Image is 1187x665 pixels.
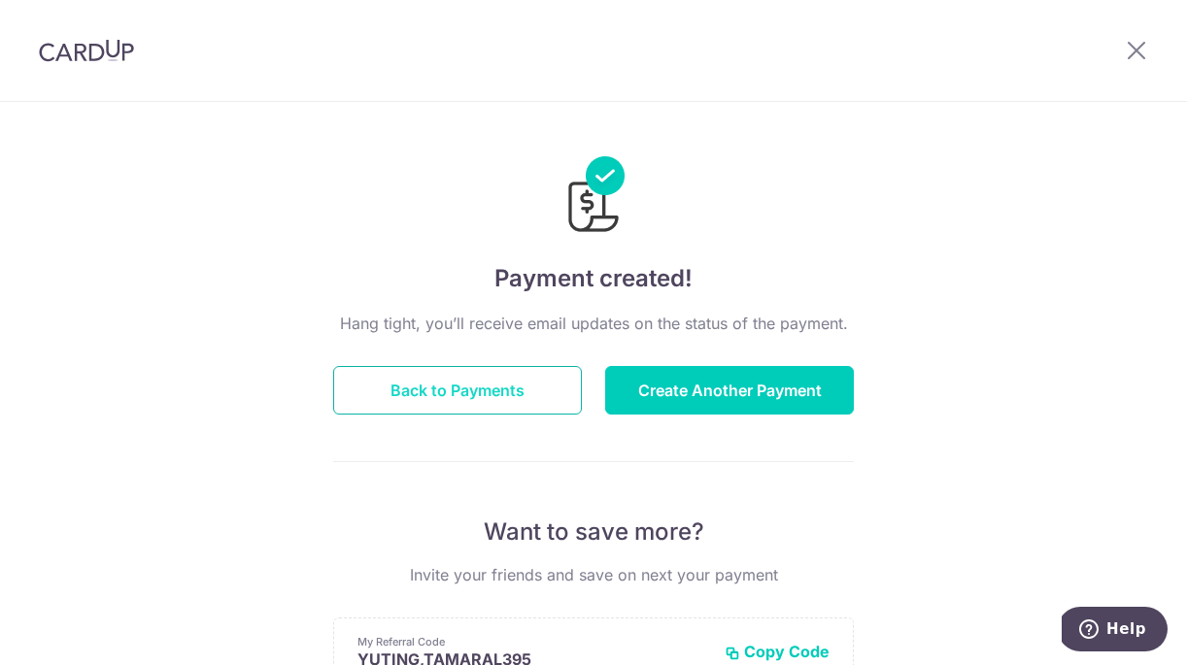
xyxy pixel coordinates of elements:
button: Create Another Payment [605,366,854,415]
p: Invite your friends and save on next your payment [333,563,854,586]
p: Hang tight, you’ll receive email updates on the status of the payment. [333,312,854,335]
img: Payments [562,156,625,238]
h4: Payment created! [333,261,854,296]
p: My Referral Code [357,634,709,649]
p: Want to save more? [333,516,854,548]
img: CardUp [39,39,134,62]
button: Back to Payments [333,366,582,415]
button: Copy Code [725,642,830,661]
iframe: Opens a widget where you can find more information [1062,607,1168,655]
